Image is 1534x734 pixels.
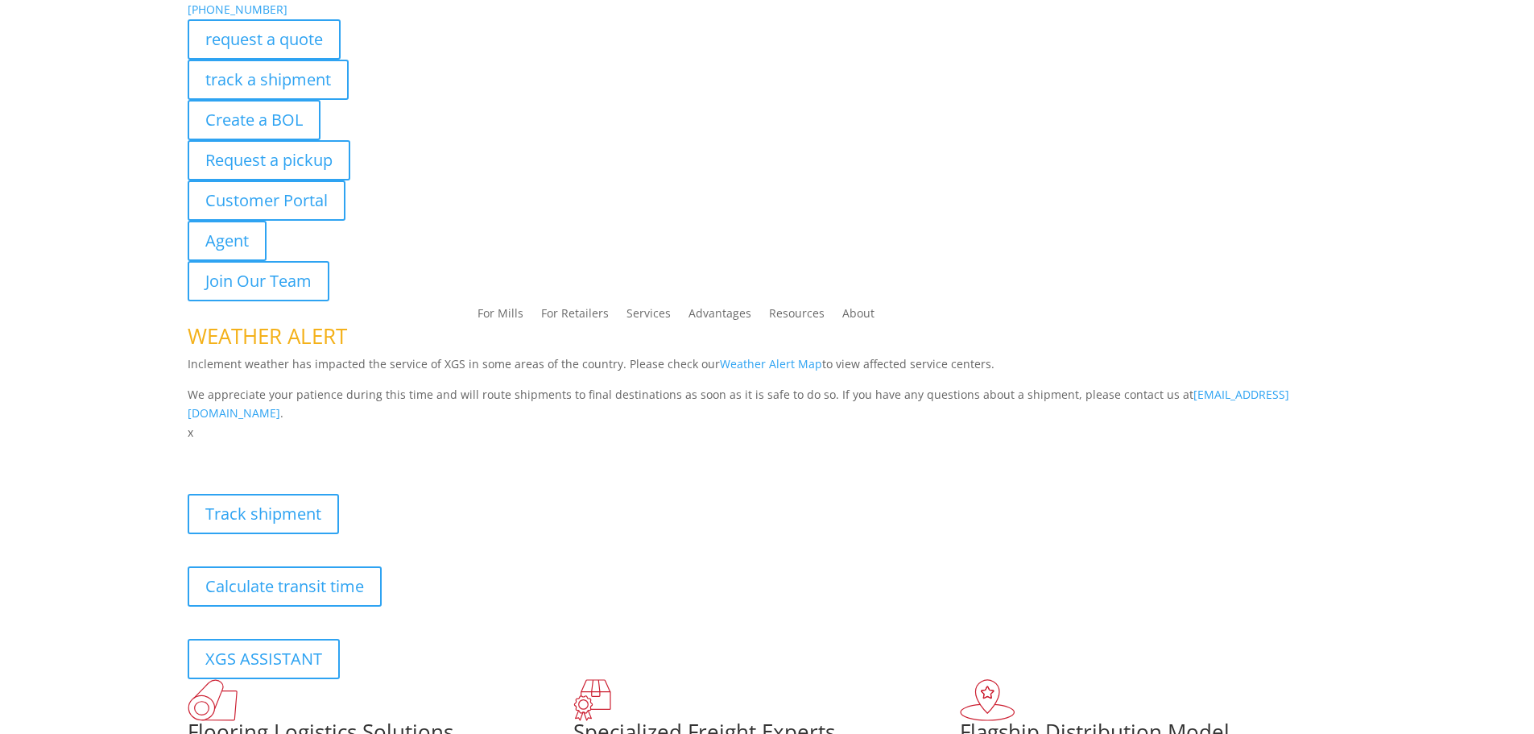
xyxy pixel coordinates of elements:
a: Agent [188,221,267,261]
a: request a quote [188,19,341,60]
a: About [842,308,875,326]
a: Track shipment [188,494,339,534]
p: Inclement weather has impacted the service of XGS in some areas of the country. Please check our ... [188,355,1347,385]
a: For Retailers [541,308,609,326]
span: WEATHER ALERT [188,321,347,350]
a: Create a BOL [188,100,320,140]
a: Calculate transit time [188,566,382,607]
a: Weather Alert Map [720,356,822,371]
a: Join Our Team [188,261,329,301]
a: Services [626,308,671,326]
a: Resources [769,308,825,326]
p: x [188,423,1347,442]
img: xgs-icon-focused-on-flooring-red [573,679,611,721]
a: Customer Portal [188,180,345,221]
a: Request a pickup [188,140,350,180]
a: [PHONE_NUMBER] [188,2,287,17]
p: We appreciate your patience during this time and will route shipments to final destinations as so... [188,385,1347,424]
a: track a shipment [188,60,349,100]
b: Visibility, transparency, and control for your entire supply chain. [188,445,547,460]
a: Advantages [688,308,751,326]
img: xgs-icon-total-supply-chain-intelligence-red [188,679,238,721]
img: xgs-icon-flagship-distribution-model-red [960,679,1015,721]
a: For Mills [478,308,523,326]
a: XGS ASSISTANT [188,639,340,679]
